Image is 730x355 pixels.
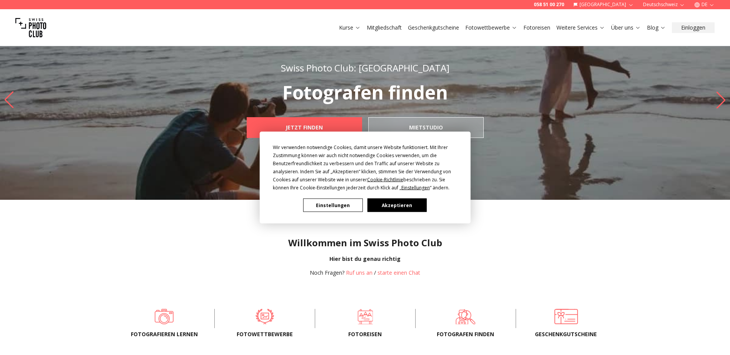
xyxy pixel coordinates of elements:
button: Einstellungen [303,199,362,212]
div: Wir verwenden notwendige Cookies, damit unsere Website funktioniert. Mit Ihrer Zustimmung können ... [273,143,458,192]
button: Akzeptieren [367,199,426,212]
span: Cookie-Richtlinie [367,176,403,183]
span: Einstellungen [401,184,430,191]
div: Cookie Consent Prompt [259,132,470,224]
